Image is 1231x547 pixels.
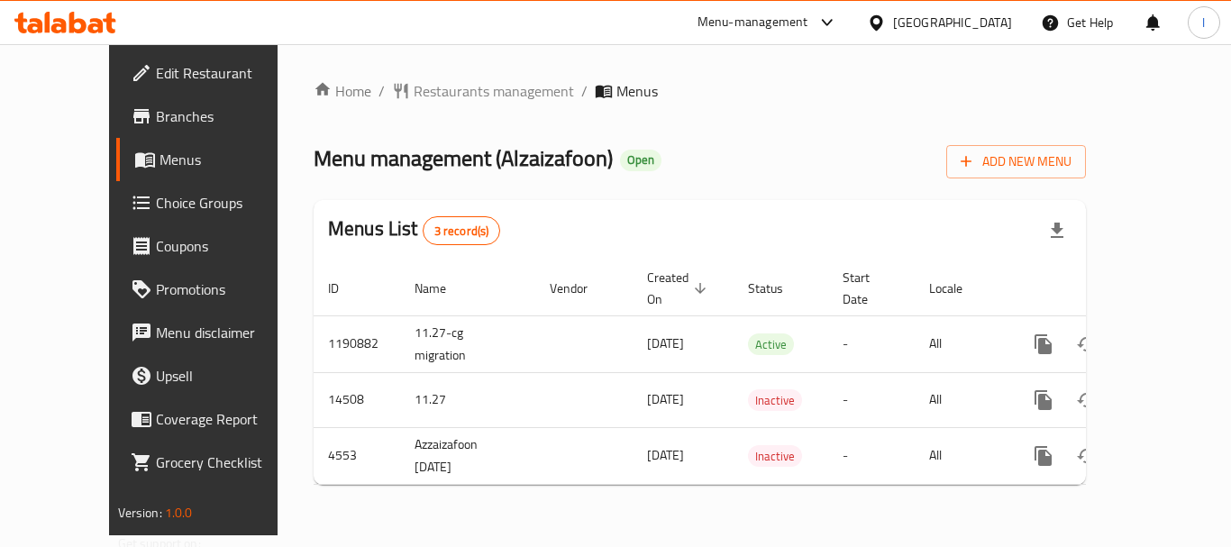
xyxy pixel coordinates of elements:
[116,354,315,397] a: Upsell
[550,278,611,299] span: Vendor
[400,427,535,484] td: Azzaizafoon [DATE]
[748,390,802,411] span: Inactive
[1202,13,1205,32] span: l
[116,138,315,181] a: Menus
[828,315,915,372] td: -
[116,181,315,224] a: Choice Groups
[1008,261,1209,316] th: Actions
[929,278,986,299] span: Locale
[748,445,802,467] div: Inactive
[378,80,385,102] li: /
[116,95,315,138] a: Branches
[946,145,1086,178] button: Add New Menu
[415,278,470,299] span: Name
[1035,209,1079,252] div: Export file
[160,149,300,170] span: Menus
[1065,323,1108,366] button: Change Status
[915,372,1008,427] td: All
[647,443,684,467] span: [DATE]
[165,501,193,524] span: 1.0.0
[314,315,400,372] td: 1190882
[116,397,315,441] a: Coverage Report
[843,267,893,310] span: Start Date
[748,278,807,299] span: Status
[156,451,300,473] span: Grocery Checklist
[620,152,661,168] span: Open
[915,315,1008,372] td: All
[328,278,362,299] span: ID
[314,427,400,484] td: 4553
[647,267,712,310] span: Created On
[961,150,1071,173] span: Add New Menu
[1022,378,1065,422] button: more
[1065,434,1108,478] button: Change Status
[698,12,808,33] div: Menu-management
[314,261,1209,485] table: enhanced table
[915,427,1008,484] td: All
[392,80,574,102] a: Restaurants management
[116,51,315,95] a: Edit Restaurant
[748,446,802,467] span: Inactive
[156,62,300,84] span: Edit Restaurant
[647,387,684,411] span: [DATE]
[328,215,500,245] h2: Menus List
[748,389,802,411] div: Inactive
[424,223,500,240] span: 3 record(s)
[314,372,400,427] td: 14508
[156,278,300,300] span: Promotions
[116,441,315,484] a: Grocery Checklist
[156,365,300,387] span: Upsell
[156,192,300,214] span: Choice Groups
[156,105,300,127] span: Branches
[828,427,915,484] td: -
[581,80,588,102] li: /
[156,408,300,430] span: Coverage Report
[116,224,315,268] a: Coupons
[314,138,613,178] span: Menu management ( Alzaizafoon )
[1022,434,1065,478] button: more
[828,372,915,427] td: -
[1022,323,1065,366] button: more
[616,80,658,102] span: Menus
[314,80,371,102] a: Home
[116,311,315,354] a: Menu disclaimer
[414,80,574,102] span: Restaurants management
[156,322,300,343] span: Menu disclaimer
[893,13,1012,32] div: [GEOGRAPHIC_DATA]
[748,333,794,355] div: Active
[314,80,1086,102] nav: breadcrumb
[156,235,300,257] span: Coupons
[647,332,684,355] span: [DATE]
[116,268,315,311] a: Promotions
[400,315,535,372] td: 11.27-cg migration
[620,150,661,171] div: Open
[118,501,162,524] span: Version:
[1065,378,1108,422] button: Change Status
[748,334,794,355] span: Active
[400,372,535,427] td: 11.27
